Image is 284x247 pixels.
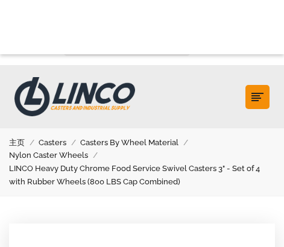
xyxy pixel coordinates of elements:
[9,162,275,188] a: LINCO Heavy Duty Chrome Food Service Swivel Casters 3" - Set of 4 with Rubber Wheels (800 LBS Cap...
[39,136,80,149] a: Casters
[14,77,135,116] img: LINCO CASTERS & INDUSTRIAL SUPPLY
[80,136,192,149] a: Casters By Wheel Material
[9,136,39,149] a: 主页
[9,149,102,162] a: Nylon Caster Wheels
